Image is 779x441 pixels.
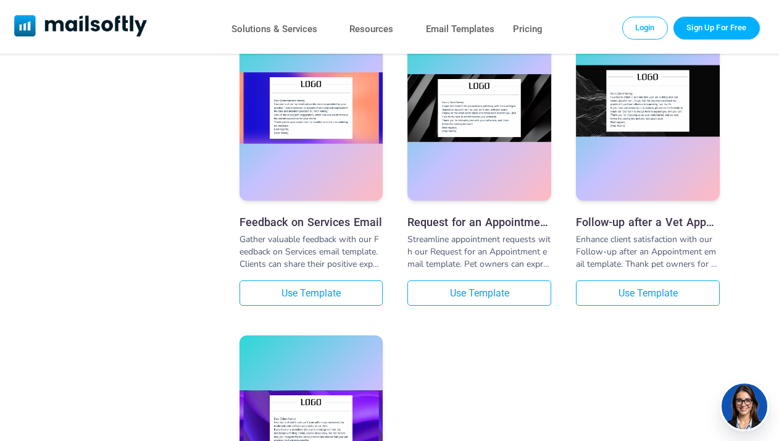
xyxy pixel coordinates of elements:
[240,233,383,271] div: Gather valuable feedback with our Feedback on Services email template. Clients can share their po...
[576,233,720,271] div: Enhance client satisfaction with our Follow-up after an Appointment email template. Thank pet own...
[407,280,551,306] a: Use Template
[576,280,720,306] a: Use Template
[349,20,393,38] a: Resources
[720,384,769,429] img: agent
[407,15,551,204] a: Request for an Appointment Email
[240,280,383,306] a: Use Template
[14,15,147,39] a: Mailsoftly
[622,17,668,39] a: Login
[426,20,494,38] a: Email Templates
[673,17,759,39] a: Trial
[240,72,383,144] img: Feedback on Services Email
[240,15,383,204] a: Feedback on Services Email
[576,15,720,204] a: Follow-up after a Vet Appointment Email
[576,216,720,229] a: Follow-up after a Vet Appointment Email
[407,216,551,229] a: Request for an Appointment Email
[407,233,551,271] div: Streamline appointment requests with our Request for an Appointment email template. Pet owners ca...
[231,20,317,38] a: Solutions & Services
[240,216,383,229] a: Feedback on Services Email
[14,15,147,36] img: Mailsoftly Logo
[576,65,720,137] img: Follow-up after a Vet Appointment Email
[513,20,543,38] a: Pricing
[407,74,551,142] img: Request for an Appointment Email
